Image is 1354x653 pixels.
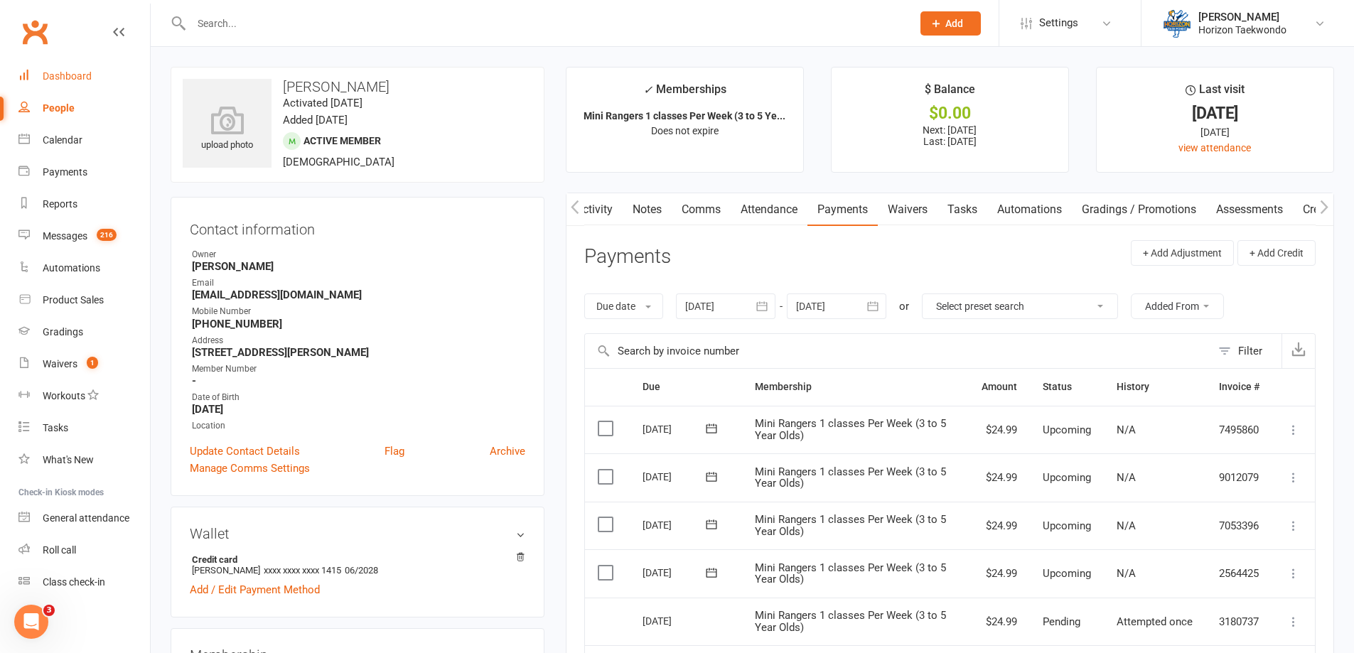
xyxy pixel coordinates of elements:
span: N/A [1117,519,1136,532]
a: People [18,92,150,124]
a: Gradings [18,316,150,348]
strong: [PHONE_NUMBER] [192,318,525,330]
a: Add / Edit Payment Method [190,581,320,598]
button: + Add Credit [1237,240,1316,266]
span: N/A [1117,471,1136,484]
a: What's New [18,444,150,476]
td: 7053396 [1206,502,1272,550]
a: Calendar [18,124,150,156]
div: [DATE] [1109,124,1321,140]
a: Assessments [1206,193,1293,226]
a: Reports [18,188,150,220]
button: Due date [584,293,663,319]
div: or [899,298,909,315]
th: History [1104,369,1206,405]
span: Upcoming [1043,567,1091,580]
div: Email [192,276,525,290]
a: Messages 216 [18,220,150,252]
td: $24.99 [969,406,1030,454]
time: Activated [DATE] [283,97,362,109]
h3: [PERSON_NAME] [183,79,532,95]
a: Activity [566,193,623,226]
h3: Contact information [190,216,525,237]
a: Notes [623,193,672,226]
div: Mobile Number [192,305,525,318]
iframe: Intercom live chat [14,605,48,639]
div: [DATE] [1109,106,1321,121]
div: People [43,102,75,114]
a: Dashboard [18,60,150,92]
a: Tasks [937,193,987,226]
td: $24.99 [969,453,1030,502]
div: [DATE] [643,514,708,536]
div: Last visit [1186,80,1245,106]
time: Added [DATE] [283,114,348,126]
strong: [STREET_ADDRESS][PERSON_NAME] [192,346,525,359]
span: Pending [1043,615,1080,628]
div: Address [192,334,525,347]
a: Workouts [18,380,150,412]
div: [DATE] [643,418,708,440]
span: N/A [1117,423,1136,436]
div: $0.00 [844,106,1055,121]
input: Search by invoice number [585,334,1211,368]
div: $ Balance [925,80,975,106]
a: General attendance kiosk mode [18,502,150,534]
div: Owner [192,248,525,261]
div: upload photo [183,106,272,153]
div: Horizon Taekwondo [1198,23,1286,36]
a: Archive [490,443,525,460]
td: 7495860 [1206,406,1272,454]
span: 3 [43,605,55,616]
div: Roll call [43,544,76,556]
div: Messages [43,230,87,242]
a: Class kiosk mode [18,566,150,598]
strong: [EMAIL_ADDRESS][DOMAIN_NAME] [192,288,525,301]
th: Status [1030,369,1104,405]
a: Comms [672,193,731,226]
a: Tasks [18,412,150,444]
span: Settings [1039,7,1078,39]
h3: Wallet [190,526,525,541]
a: Automations [987,193,1072,226]
span: Attempted once [1117,615,1193,628]
a: Payments [807,193,878,226]
div: Tasks [43,422,68,433]
strong: Credit card [192,554,518,565]
div: Class check-in [43,576,105,588]
div: [DATE] [643,561,708,583]
span: Mini Rangers 1 classes Per Week (3 to 5 Year Olds) [755,609,946,634]
div: Member Number [192,362,525,376]
div: Location [192,419,525,433]
th: Due [630,369,742,405]
div: [DATE] [643,465,708,487]
button: Added From [1131,293,1224,319]
a: Gradings / Promotions [1072,193,1206,226]
span: Does not expire [651,125,719,136]
span: [DEMOGRAPHIC_DATA] [283,156,394,168]
th: Membership [742,369,969,405]
div: What's New [43,454,94,465]
div: Memberships [643,80,726,107]
div: Calendar [43,134,82,146]
div: Gradings [43,326,83,338]
span: Upcoming [1043,519,1091,532]
span: 06/2028 [345,565,378,576]
span: 1 [87,357,98,369]
div: General attendance [43,512,129,524]
a: Waivers [878,193,937,226]
th: Amount [969,369,1030,405]
span: 216 [97,229,117,241]
span: xxxx xxxx xxxx 1415 [264,565,341,576]
a: view attendance [1178,142,1251,153]
a: Payments [18,156,150,188]
div: [PERSON_NAME] [1198,11,1286,23]
i: ✓ [643,83,652,97]
span: Active member [303,135,381,146]
span: N/A [1117,567,1136,580]
div: Product Sales [43,294,104,306]
div: Dashboard [43,70,92,82]
span: Mini Rangers 1 classes Per Week (3 to 5 Year Olds) [755,561,946,586]
td: $24.99 [969,502,1030,550]
input: Search... [187,14,902,33]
